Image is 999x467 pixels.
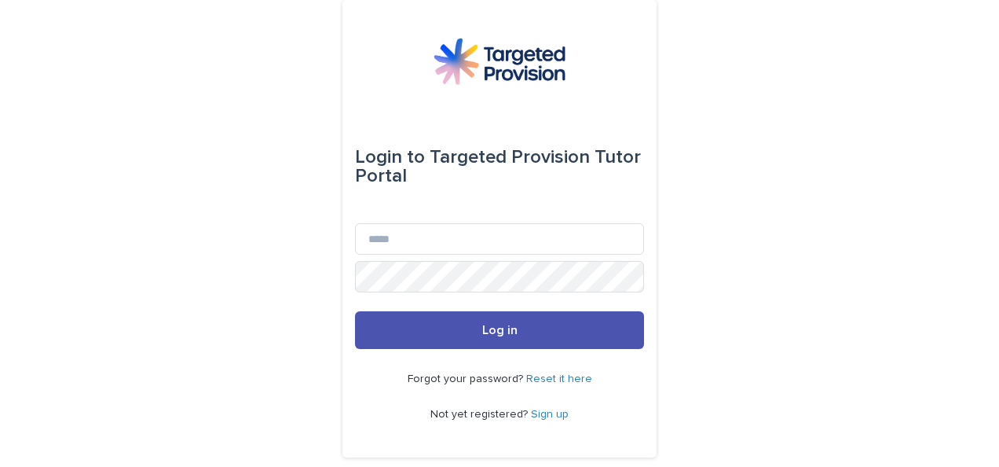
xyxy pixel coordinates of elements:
span: Forgot your password? [408,373,526,384]
a: Sign up [531,409,569,420]
span: Log in [482,324,518,336]
span: Login to [355,148,425,167]
a: Reset it here [526,373,592,384]
img: M5nRWzHhSzIhMunXDL62 [434,38,565,85]
div: Targeted Provision Tutor Portal [355,135,644,198]
span: Not yet registered? [430,409,531,420]
button: Log in [355,311,644,349]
